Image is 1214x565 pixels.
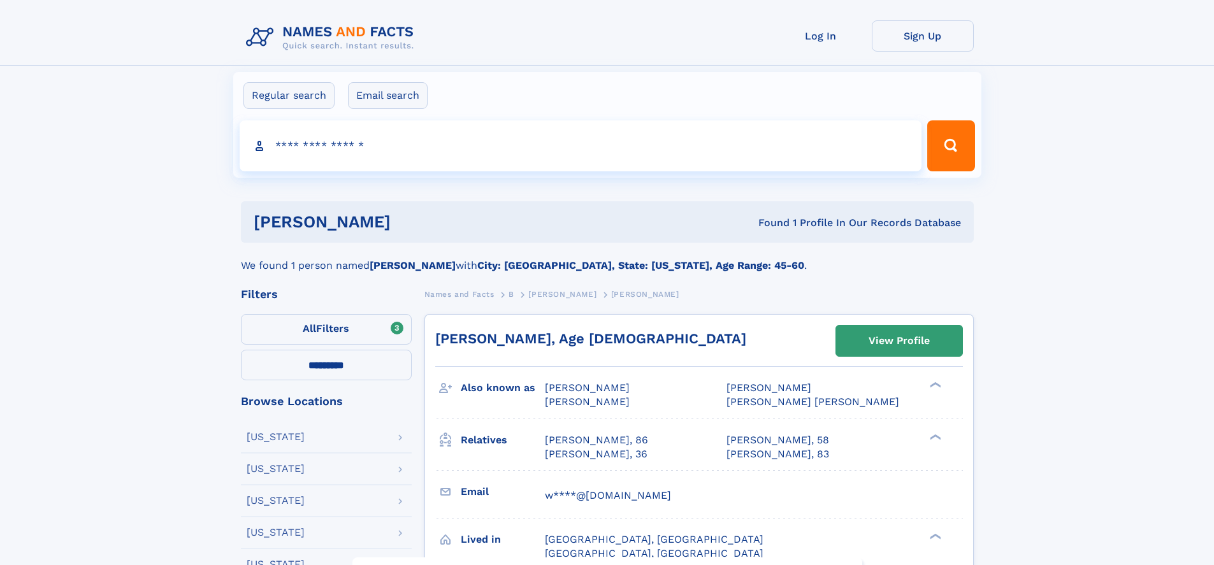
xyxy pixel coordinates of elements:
[545,533,763,545] span: [GEOGRAPHIC_DATA], [GEOGRAPHIC_DATA]
[726,396,899,408] span: [PERSON_NAME] [PERSON_NAME]
[726,433,829,447] a: [PERSON_NAME], 58
[574,216,961,230] div: Found 1 Profile In Our Records Database
[241,314,412,345] label: Filters
[241,396,412,407] div: Browse Locations
[528,286,596,302] a: [PERSON_NAME]
[461,529,545,550] h3: Lived in
[348,82,428,109] label: Email search
[461,481,545,503] h3: Email
[370,259,456,271] b: [PERSON_NAME]
[872,20,974,52] a: Sign Up
[243,82,335,109] label: Regular search
[241,20,424,55] img: Logo Names and Facts
[726,382,811,394] span: [PERSON_NAME]
[726,447,829,461] a: [PERSON_NAME], 83
[509,286,514,302] a: B
[545,382,630,394] span: [PERSON_NAME]
[770,20,872,52] a: Log In
[477,259,804,271] b: City: [GEOGRAPHIC_DATA], State: [US_STATE], Age Range: 45-60
[927,433,942,441] div: ❯
[836,325,962,356] a: View Profile
[927,381,942,389] div: ❯
[435,331,746,347] a: [PERSON_NAME], Age [DEMOGRAPHIC_DATA]
[240,120,922,171] input: search input
[461,429,545,451] h3: Relatives
[545,547,763,559] span: [GEOGRAPHIC_DATA], [GEOGRAPHIC_DATA]
[611,290,679,299] span: [PERSON_NAME]
[424,286,495,302] a: Names and Facts
[927,120,974,171] button: Search Button
[545,396,630,408] span: [PERSON_NAME]
[241,289,412,300] div: Filters
[545,447,647,461] a: [PERSON_NAME], 36
[509,290,514,299] span: B
[927,532,942,540] div: ❯
[545,433,648,447] a: [PERSON_NAME], 86
[254,214,575,230] h1: [PERSON_NAME]
[241,243,974,273] div: We found 1 person named with .
[303,322,316,334] span: All
[869,326,930,355] div: View Profile
[247,496,305,506] div: [US_STATE]
[528,290,596,299] span: [PERSON_NAME]
[247,464,305,474] div: [US_STATE]
[247,527,305,538] div: [US_STATE]
[461,377,545,399] h3: Also known as
[247,432,305,442] div: [US_STATE]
